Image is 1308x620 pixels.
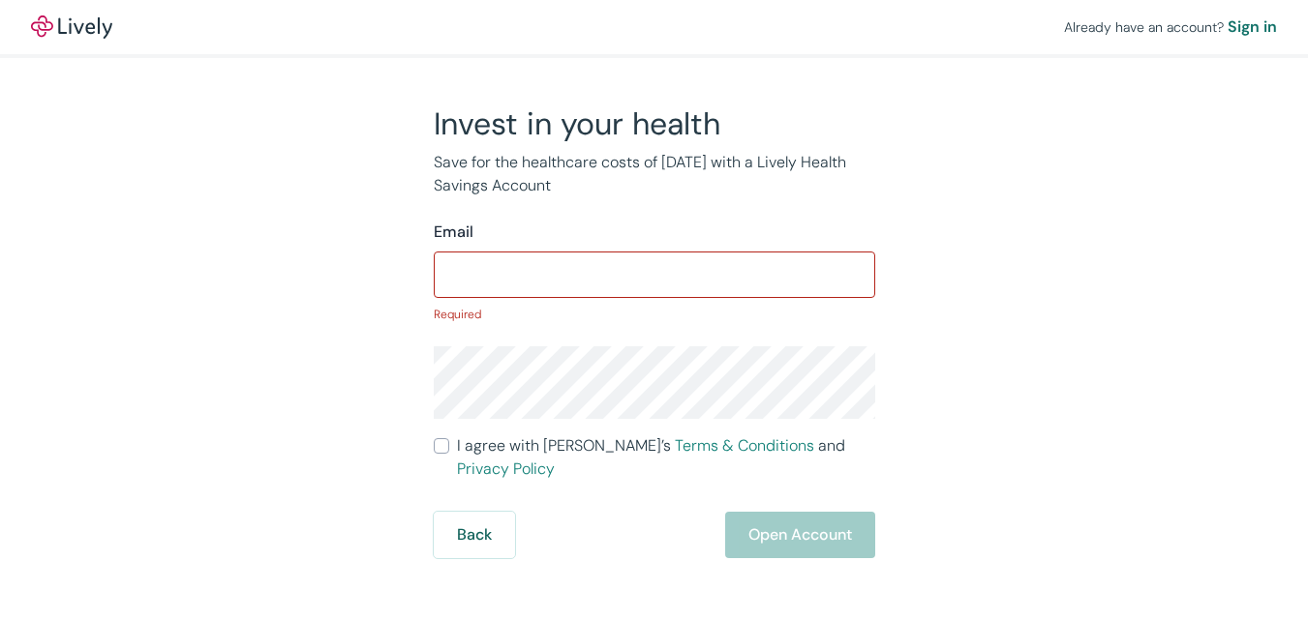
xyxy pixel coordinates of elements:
[1064,15,1277,39] div: Already have an account?
[434,104,875,143] h2: Invest in your health
[31,15,112,39] img: Lively
[31,15,112,39] a: LivelyLively
[1228,15,1277,39] a: Sign in
[434,512,515,558] button: Back
[434,151,875,197] p: Save for the healthcare costs of [DATE] with a Lively Health Savings Account
[434,221,473,244] label: Email
[434,306,875,323] p: Required
[457,458,555,479] a: Privacy Policy
[675,435,814,456] a: Terms & Conditions
[457,434,875,481] span: I agree with [PERSON_NAME]’s and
